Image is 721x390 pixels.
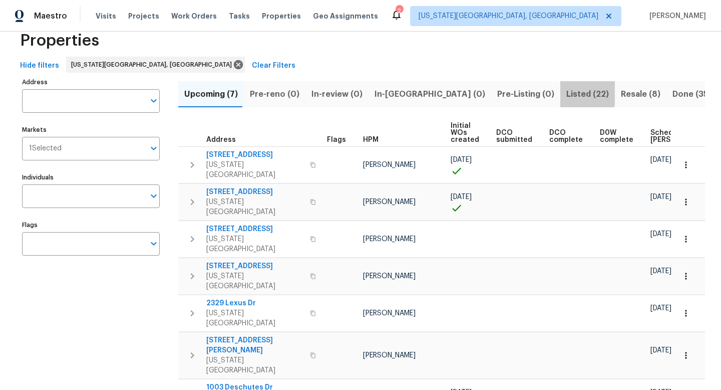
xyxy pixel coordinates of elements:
label: Address [22,79,160,85]
span: In-review (0) [311,87,363,101]
span: [PERSON_NAME] [363,199,416,206]
span: [DATE] [451,156,472,163]
button: Open [147,94,161,108]
span: [US_STATE][GEOGRAPHIC_DATA] [206,197,304,217]
span: Flags [327,136,346,143]
span: [PERSON_NAME] [645,11,706,21]
span: [STREET_ADDRESS] [206,187,304,197]
div: [US_STATE][GEOGRAPHIC_DATA], [GEOGRAPHIC_DATA] [66,57,245,73]
span: [STREET_ADDRESS] [206,224,304,234]
span: Geo Assignments [313,11,378,21]
span: HPM [363,136,379,143]
span: [DATE] [650,231,671,238]
span: Listed (22) [566,87,609,101]
span: [STREET_ADDRESS] [206,150,304,160]
span: [US_STATE][GEOGRAPHIC_DATA], [GEOGRAPHIC_DATA] [71,60,236,70]
span: [DATE] [650,156,671,163]
span: [PERSON_NAME] [363,352,416,359]
span: [US_STATE][GEOGRAPHIC_DATA] [206,234,304,254]
span: Done (355) [672,87,716,101]
span: Properties [262,11,301,21]
span: [DATE] [451,193,472,201]
span: Address [206,136,236,143]
span: Clear Filters [252,60,295,72]
span: Pre-reno (0) [250,87,299,101]
span: Maestro [34,11,67,21]
span: Projects [128,11,159,21]
label: Markets [22,127,160,133]
span: [STREET_ADDRESS] [206,261,304,271]
span: [PERSON_NAME] [363,273,416,280]
span: [US_STATE][GEOGRAPHIC_DATA] [206,271,304,291]
label: Individuals [22,174,160,180]
span: Scheduled [PERSON_NAME] [650,129,707,143]
span: [DATE] [650,305,671,312]
span: Initial WOs created [451,122,479,143]
span: Hide filters [20,60,59,72]
span: [PERSON_NAME] [363,310,416,317]
span: 2329 Lexus Dr [206,298,304,308]
span: Work Orders [171,11,217,21]
label: Flags [22,222,160,228]
span: Resale (8) [621,87,660,101]
button: Open [147,189,161,203]
span: In-[GEOGRAPHIC_DATA] (0) [375,87,485,101]
span: [STREET_ADDRESS][PERSON_NAME] [206,335,304,355]
span: [US_STATE][GEOGRAPHIC_DATA], [GEOGRAPHIC_DATA] [419,11,598,21]
span: [DATE] [650,347,671,354]
span: [US_STATE][GEOGRAPHIC_DATA] [206,308,304,328]
div: 2 [396,6,403,16]
span: [DATE] [650,268,671,275]
span: DCO submitted [496,129,532,143]
span: [DATE] [650,193,671,201]
span: [US_STATE][GEOGRAPHIC_DATA] [206,355,304,375]
span: 1 Selected [29,144,62,153]
span: [PERSON_NAME] [363,161,416,168]
span: Tasks [229,13,250,20]
button: Open [147,237,161,251]
button: Clear Filters [248,57,299,75]
span: Pre-Listing (0) [497,87,554,101]
span: Upcoming (7) [184,87,238,101]
span: Properties [20,36,99,46]
button: Hide filters [16,57,63,75]
button: Open [147,141,161,155]
span: Visits [96,11,116,21]
span: [US_STATE][GEOGRAPHIC_DATA] [206,160,304,180]
span: D0W complete [600,129,633,143]
span: [PERSON_NAME] [363,236,416,243]
span: DCO complete [549,129,583,143]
